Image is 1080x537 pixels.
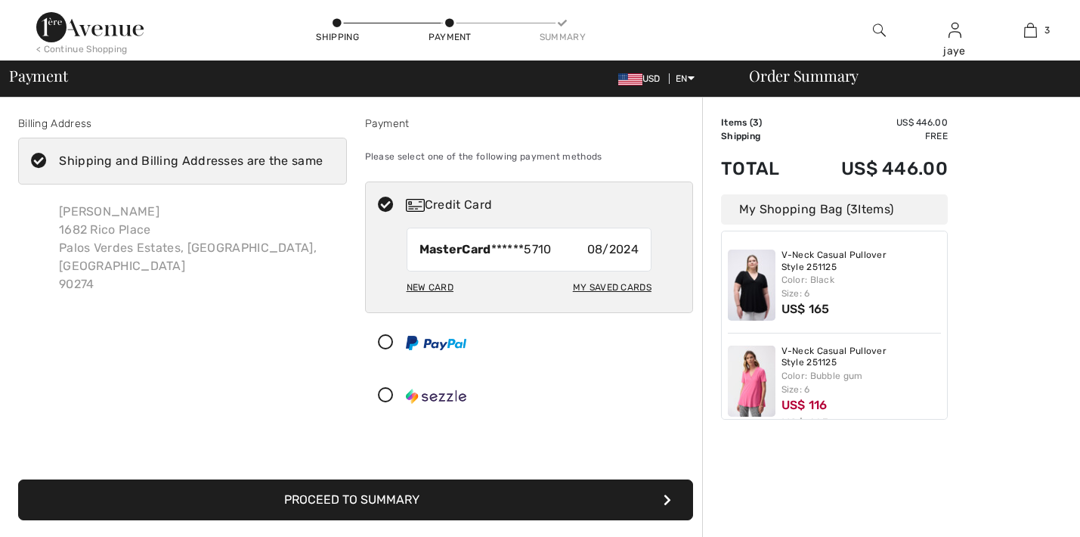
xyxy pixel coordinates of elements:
img: Credit Card [406,199,425,212]
img: US Dollar [618,73,642,85]
img: PayPal [406,336,466,350]
td: Total [721,143,801,194]
span: Payment [9,68,67,83]
s: US$ 165 [781,416,830,430]
div: Summary [540,30,585,44]
div: Shipping and Billing Addresses are the same [59,152,323,170]
img: My Bag [1024,21,1037,39]
span: 08/2024 [587,241,639,259]
div: My Saved Cards [573,275,651,300]
img: 1ère Avenue [36,12,144,42]
a: V-Neck Casual Pullover Style 251125 [781,250,942,273]
div: Please select one of the following payment methods [365,138,694,175]
td: Shipping [721,129,801,143]
span: US$ 116 [781,398,828,412]
td: Free [801,129,948,143]
div: Payment [427,30,472,44]
div: jaye [918,43,992,59]
img: Sezzle [406,389,466,404]
img: search the website [873,21,886,39]
span: 3 [753,117,759,128]
td: US$ 446.00 [801,116,948,129]
div: Payment [365,116,694,132]
td: US$ 446.00 [801,143,948,194]
img: V-Neck Casual Pullover Style 251125 [728,346,775,417]
td: Items ( ) [721,116,801,129]
a: Sign In [948,23,961,37]
div: Color: Bubble gum Size: 6 [781,369,942,396]
div: Billing Address [18,116,347,132]
span: USD [618,73,667,84]
a: 3 [993,21,1067,39]
div: Order Summary [731,68,1071,83]
button: Proceed to Summary [18,480,693,520]
div: < Continue Shopping [36,42,128,56]
div: Color: Black Size: 6 [781,273,942,300]
div: New Card [407,275,453,300]
img: V-Neck Casual Pullover Style 251125 [728,250,775,321]
span: EN [676,73,695,84]
span: 3 [850,202,858,216]
div: Shipping [315,30,361,44]
div: Credit Card [406,196,682,214]
span: 3 [1044,23,1050,37]
img: My Info [948,21,961,39]
div: [PERSON_NAME] 1682 Rico Place Palos Verdes Estates, [GEOGRAPHIC_DATA], [GEOGRAPHIC_DATA] 90274 [47,191,347,306]
a: V-Neck Casual Pullover Style 251125 [781,346,942,369]
div: My Shopping Bag ( Items) [721,194,948,225]
strong: MasterCard [419,242,491,256]
span: US$ 165 [781,302,830,316]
